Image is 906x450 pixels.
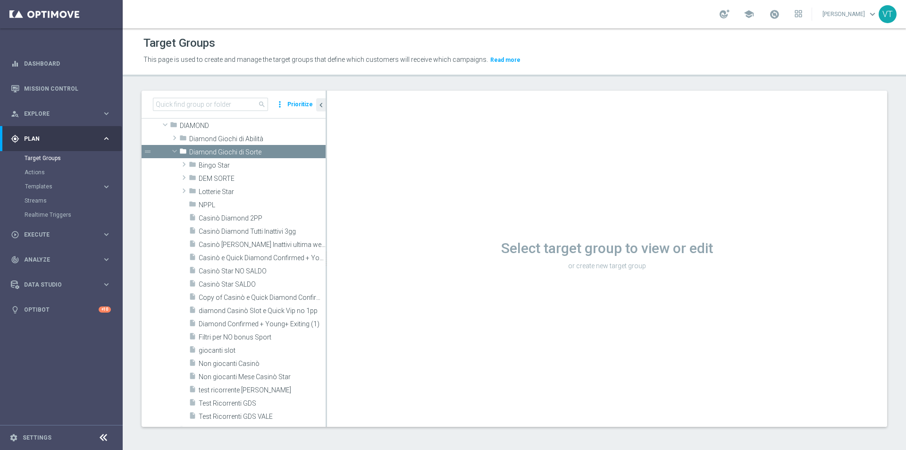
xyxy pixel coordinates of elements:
span: Explore [24,111,102,117]
span: Test Ricorrenti GDS [199,399,326,408]
div: gps_fixed Plan keyboard_arrow_right [10,135,111,143]
i: track_changes [11,255,19,264]
button: lightbulb Optibot +10 [10,306,111,314]
div: +10 [99,306,111,313]
button: Read more [489,55,521,65]
div: Actions [25,165,122,179]
span: Non giocanti Casin&#xF2; [199,360,326,368]
i: lightbulb [11,306,19,314]
i: folder [170,121,177,132]
span: Copy of Casin&#xF2; e Quick Diamond Confirmed &#x2B; Young&#x2B; Exiting [199,294,326,302]
span: Bingo Star [199,161,326,170]
i: keyboard_arrow_right [102,109,111,118]
button: Mission Control [10,85,111,93]
span: Casin&#xF2; Diamond Tutti Inattivi ultima week [199,241,326,249]
a: Realtime Triggers [25,211,98,219]
i: keyboard_arrow_right [102,255,111,264]
div: VT [879,5,897,23]
h1: Target Groups [143,36,215,50]
i: folder [179,134,187,145]
i: gps_fixed [11,135,19,143]
span: Plan [24,136,102,142]
i: insert_drive_file [189,319,196,330]
i: keyboard_arrow_right [102,134,111,143]
i: settings [9,433,18,442]
i: insert_drive_file [189,359,196,370]
i: keyboard_arrow_right [102,230,111,239]
div: Plan [11,135,102,143]
button: play_circle_outline Execute keyboard_arrow_right [10,231,111,238]
a: Target Groups [25,154,98,162]
span: NPPL [199,201,326,209]
div: Dashboard [11,51,111,76]
a: Mission Control [24,76,111,101]
div: Explore [11,110,102,118]
button: track_changes Analyze keyboard_arrow_right [10,256,111,263]
span: Analyze [24,257,102,263]
div: Optibot [11,297,111,322]
div: Execute [11,230,102,239]
button: Data Studio keyboard_arrow_right [10,281,111,289]
i: insert_drive_file [189,213,196,224]
span: Non giocanti Mese Casin&#xF2; Star [199,373,326,381]
input: Quick find group or folder [153,98,268,111]
span: Casin&#xF2; e Quick Diamond Confirmed &#x2B; Young&#x2B; Exiting [199,254,326,262]
div: Target Groups [25,151,122,165]
span: search [258,101,266,108]
i: folder [189,200,196,211]
i: insert_drive_file [189,306,196,317]
span: giocanti slot [199,347,326,355]
i: folder [189,187,196,198]
i: insert_drive_file [189,412,196,423]
button: Templates keyboard_arrow_right [25,183,111,190]
a: Optibot [24,297,99,322]
i: folder [189,161,196,171]
span: diamond Casin&#xF2; Slot e Quick Vip no 1pp [199,307,326,315]
div: Templates [25,179,122,194]
i: keyboard_arrow_right [102,182,111,191]
span: DIAMOND [180,122,326,130]
span: Casin&#xF2; Diamond 2PP [199,214,326,222]
i: insert_drive_file [189,372,196,383]
span: Execute [24,232,102,238]
i: insert_drive_file [189,385,196,396]
span: Data Studio [24,282,102,288]
span: Casin&#xF2; Star SALDO [199,280,326,289]
span: Diamond Multi [189,426,326,434]
span: DEM SORTE [199,175,326,183]
span: school [744,9,754,19]
a: Streams [25,197,98,204]
i: insert_drive_file [189,266,196,277]
i: insert_drive_file [189,227,196,238]
div: Mission Control [11,76,111,101]
span: Diamond Confirmed &#x2B; Young&#x2B; Exiting (1) [199,320,326,328]
i: insert_drive_file [189,293,196,304]
button: equalizer Dashboard [10,60,111,68]
div: Realtime Triggers [25,208,122,222]
i: insert_drive_file [189,332,196,343]
span: Casin&#xF2; Star NO SALDO [199,267,326,275]
i: keyboard_arrow_right [102,280,111,289]
p: or create new target group [327,262,887,270]
div: Data Studio [11,280,102,289]
span: keyboard_arrow_down [867,9,878,19]
a: Dashboard [24,51,111,76]
i: folder [179,425,187,436]
i: insert_drive_file [189,346,196,357]
button: chevron_left [316,98,326,111]
span: Test Ricorrenti GDS VALE [199,413,326,421]
a: Settings [23,435,51,441]
div: Streams [25,194,122,208]
i: person_search [11,110,19,118]
button: person_search Explore keyboard_arrow_right [10,110,111,118]
span: Templates [25,184,92,189]
i: more_vert [275,98,285,111]
button: Prioritize [286,98,314,111]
